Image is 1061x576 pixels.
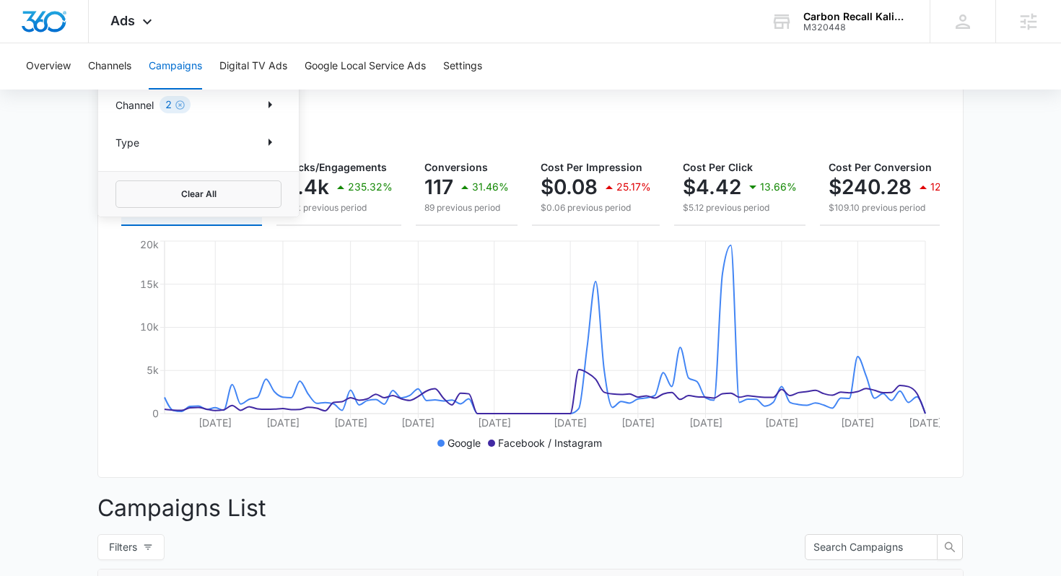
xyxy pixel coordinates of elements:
button: Channels [88,43,131,90]
p: $240.28 [829,175,912,198]
button: Clear All [115,180,281,208]
p: 13.66% [760,182,797,192]
p: 117 [424,175,453,198]
button: Settings [443,43,482,90]
button: search [937,534,963,560]
p: 25.17% [616,182,651,192]
tspan: 5k [147,364,159,376]
p: Google [447,435,481,450]
p: 120.23% [930,182,974,192]
span: Clicks/Engagements [285,161,387,173]
span: Cost Per Conversion [829,161,932,173]
span: Cost Per Click [683,161,753,173]
p: Channel [115,97,154,113]
button: Show Type filters [258,131,281,154]
p: $109.10 previous period [829,201,974,214]
p: Facebook / Instagram [498,435,602,450]
tspan: [DATE] [621,416,655,429]
button: Overview [26,43,71,90]
div: account id [803,22,909,32]
button: Show Channel filters [258,93,281,116]
span: search [938,541,962,553]
button: Filters [97,534,165,560]
p: Type [115,135,139,150]
p: Campaigns List [97,491,964,525]
p: $4.42 [683,175,741,198]
button: Campaigns [149,43,202,90]
div: account name [803,11,909,22]
tspan: [DATE] [689,416,722,429]
tspan: [DATE] [266,416,300,429]
p: 89 previous period [424,201,509,214]
tspan: 10k [140,320,159,333]
tspan: [DATE] [198,416,232,429]
button: Digital TV Ads [219,43,287,90]
input: Search Campaigns [813,539,917,555]
tspan: 20k [140,238,159,250]
p: 1.9k previous period [285,201,393,214]
tspan: [DATE] [334,416,367,429]
tspan: [DATE] [554,416,587,429]
span: Cost Per Impression [541,161,642,173]
tspan: [DATE] [478,416,511,429]
p: 235.32% [348,182,393,192]
p: 31.46% [472,182,509,192]
span: Ads [110,13,135,28]
p: $5.12 previous period [683,201,797,214]
p: $0.08 [541,175,598,198]
tspan: [DATE] [765,416,798,429]
span: Conversions [424,161,488,173]
button: Google Local Service Ads [305,43,426,90]
tspan: [DATE] [909,416,942,429]
div: 2 [160,96,191,113]
tspan: 15k [140,278,159,290]
tspan: [DATE] [841,416,874,429]
button: Clear [175,100,185,110]
tspan: 0 [152,407,159,419]
p: $0.06 previous period [541,201,651,214]
p: 6.4k [285,175,329,198]
span: Filters [109,539,137,555]
tspan: [DATE] [401,416,435,429]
